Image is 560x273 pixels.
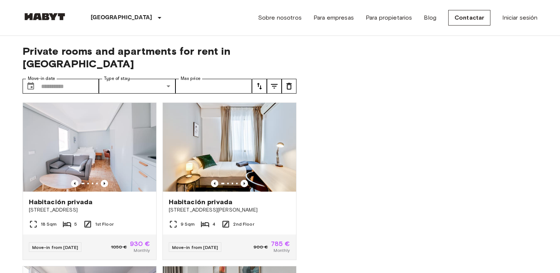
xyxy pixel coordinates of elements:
a: Sobre nosotros [258,13,302,22]
span: Private rooms and apartments for rent in [GEOGRAPHIC_DATA] [23,45,296,70]
span: Habitación privada [29,198,93,206]
span: [STREET_ADDRESS] [29,206,150,214]
span: Monthly [274,247,290,254]
button: Previous image [71,180,78,187]
span: 18 Sqm [41,221,57,227]
a: Marketing picture of unit ES-15-032-001-05HPrevious imagePrevious imageHabitación privada[STREET_... [23,102,157,260]
label: Type of stay [104,75,130,82]
a: Iniciar sesión [502,13,537,22]
span: 9 Sqm [181,221,195,227]
span: Monthly [134,247,150,254]
span: Move-in from [DATE] [32,245,78,250]
span: Move-in from [DATE] [172,245,218,250]
span: 1050 € [111,244,127,250]
a: Para propietarios [366,13,412,22]
a: Contactar [448,10,490,26]
span: [STREET_ADDRESS][PERSON_NAME] [169,206,290,214]
button: Choose date [23,79,38,94]
img: Marketing picture of unit ES-15-032-001-05H [23,103,156,192]
span: 785 € [271,240,290,247]
span: Habitación privada [169,198,233,206]
button: Previous image [241,180,248,187]
span: 2nd Floor [233,221,254,227]
button: tune [267,79,282,94]
p: [GEOGRAPHIC_DATA] [91,13,152,22]
a: Blog [424,13,436,22]
a: Para empresas [313,13,354,22]
a: Marketing picture of unit ES-15-018-001-03HPrevious imagePrevious imageHabitación privada[STREET_... [162,102,296,260]
span: 1st Floor [95,221,114,227]
button: tune [282,79,296,94]
button: Previous image [101,180,108,187]
span: 930 € [130,240,150,247]
img: Marketing picture of unit ES-15-018-001-03H [163,103,296,192]
label: Move-in date [28,75,55,82]
span: 5 [74,221,77,227]
span: 4 [212,221,215,227]
button: Previous image [211,180,218,187]
img: Habyt [23,13,67,20]
label: Max price [181,75,201,82]
button: tune [252,79,267,94]
span: 900 € [254,244,268,250]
